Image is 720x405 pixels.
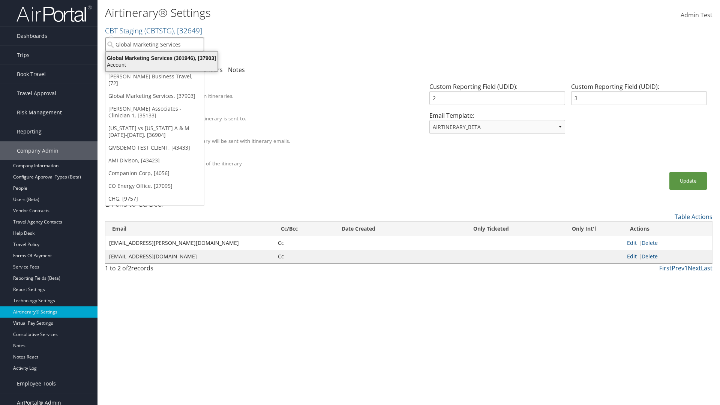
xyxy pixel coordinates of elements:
[274,236,335,250] td: Cc
[17,27,47,45] span: Dashboards
[17,103,62,122] span: Risk Management
[105,5,510,21] h1: Airtinerary® Settings
[105,250,274,263] td: [EMAIL_ADDRESS][DOMAIN_NAME]
[669,172,707,190] button: Update
[105,180,204,192] a: CO Energy Office, [27095]
[101,61,222,68] div: Account
[681,11,712,19] span: Admin Test
[274,250,335,263] td: Cc
[174,25,202,36] span: , [ 32649 ]
[16,5,91,22] img: airportal-logo.png
[17,374,56,393] span: Employee Tools
[105,264,252,276] div: 1 to 2 of records
[140,153,399,160] div: Show Survey
[642,253,658,260] a: Delete
[17,122,42,141] span: Reporting
[140,130,399,137] div: Attach PDF
[426,82,568,111] div: Custom Reporting Field (UDID):
[642,239,658,246] a: Delete
[684,264,688,272] a: 1
[274,222,335,236] th: Cc/Bcc: activate to sort column ascending
[105,90,204,102] a: Global Marketing Services, [37903]
[105,70,204,90] a: [PERSON_NAME] Business Travel, [72]
[688,264,701,272] a: Next
[105,167,204,180] a: Companion Corp, [4056]
[228,66,245,74] a: Notes
[194,66,223,74] a: Calendars
[105,122,204,141] a: [US_STATE] vs [US_STATE] A & M [DATE]-[DATE], [36904]
[105,154,204,167] a: AMI Divison, [43423]
[675,213,712,221] a: Table Actions
[144,25,174,36] span: ( CBTSTG )
[105,102,204,122] a: [PERSON_NAME] Associates - Clinician 1, [35133]
[17,141,58,160] span: Company Admin
[545,222,623,236] th: Only Int'l: activate to sort column ascending
[17,46,30,64] span: Trips
[105,141,204,154] a: GMSDEMO TEST CLIENT, [43433]
[623,250,712,263] td: |
[105,236,274,250] td: [EMAIL_ADDRESS][PERSON_NAME][DOMAIN_NAME]
[681,4,712,27] a: Admin Test
[17,65,46,84] span: Book Travel
[105,192,204,205] a: CHG, [9757]
[623,222,712,236] th: Actions
[140,85,399,92] div: Client Name
[335,222,438,236] th: Date Created: activate to sort column ascending
[140,108,399,115] div: Override Email
[17,84,56,103] span: Travel Approval
[627,253,637,260] a: Edit
[437,222,544,236] th: Only Ticketed: activate to sort column ascending
[659,264,672,272] a: First
[105,222,274,236] th: Email: activate to sort column ascending
[672,264,684,272] a: Prev
[140,137,290,145] label: A PDF version of the itinerary will be sent with itinerary emails.
[623,236,712,250] td: |
[105,25,202,36] a: CBT Staging
[627,239,637,246] a: Edit
[128,264,131,272] span: 2
[101,55,222,61] div: Global Marketing Services (301946), [37903]
[568,82,710,111] div: Custom Reporting Field (UDID):
[105,37,204,51] input: Search Accounts
[701,264,712,272] a: Last
[426,111,568,140] div: Email Template:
